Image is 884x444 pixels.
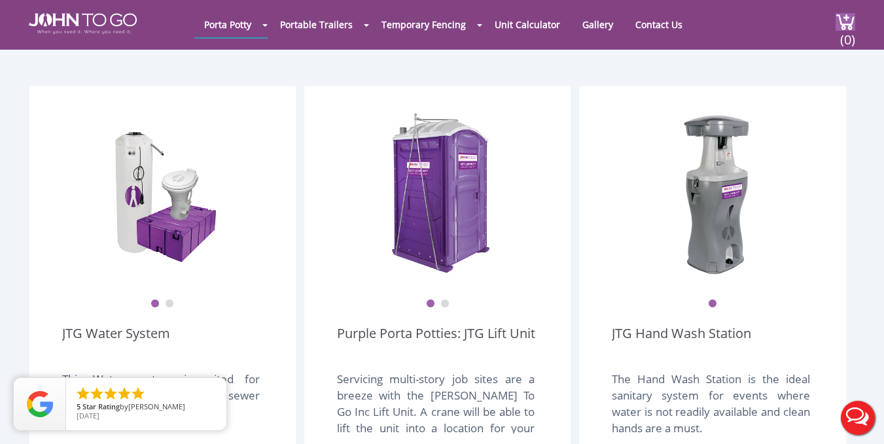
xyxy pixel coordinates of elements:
li:  [89,386,105,401]
img: j2g fresh water system 1 [114,112,218,276]
a: Porta Potty [194,12,261,37]
div: This Water system is suited for locations where water and sewer connections are not available. [62,371,260,434]
img: cart a [836,13,855,31]
img: Review Rating [27,391,53,417]
li:  [116,386,132,401]
a: JTG Hand Wash Station [612,324,751,361]
button: 1 of 2 [426,299,435,309]
span: [DATE] [77,411,99,420]
button: Live Chat [832,392,884,444]
span: 5 [77,401,80,411]
button: 1 of 2 [150,299,160,309]
button: 2 of 2 [440,299,450,309]
span: Star Rating [82,401,120,411]
a: Gallery [573,12,623,37]
li:  [75,386,91,401]
img: JOHN to go [29,13,137,34]
a: JTG Water System [62,324,170,361]
span: (0) [840,20,855,48]
a: Purple Porta Potties: JTG Lift Unit [337,324,535,361]
a: Portable Trailers [270,12,362,37]
a: Contact Us [626,12,692,37]
span: [PERSON_NAME] [128,401,185,411]
div: Servicing multi-story job sites are a breeze with the [PERSON_NAME] To Go Inc Lift Unit. A crane ... [337,371,535,434]
a: Unit Calculator [485,12,570,37]
div: The Hand Wash Station is the ideal sanitary system for events where water is not readily availabl... [612,371,810,434]
a: Temporary Fencing [372,12,476,37]
li:  [103,386,118,401]
li:  [130,386,146,401]
span: by [77,403,216,412]
button: 2 of 2 [165,299,174,309]
button: 1 of 1 [708,299,717,309]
